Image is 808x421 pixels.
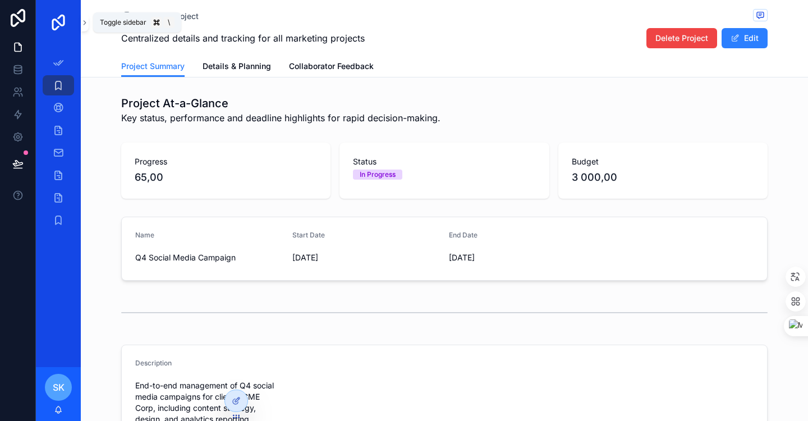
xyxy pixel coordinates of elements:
[121,61,185,72] span: Project Summary
[722,28,768,48] button: Edit
[292,231,325,239] span: Start Date
[289,56,374,79] a: Collaborator Feedback
[135,231,154,239] span: Name
[121,11,161,22] a: Project
[135,11,161,22] span: Project
[135,252,283,263] span: Q4 Social Media Campaign
[135,359,172,367] span: Description
[36,45,81,245] div: scrollable content
[289,61,374,72] span: Collaborator Feedback
[449,231,478,239] span: End Date
[121,95,440,111] h1: Project At-a-Glance
[135,170,317,185] span: 65,00
[135,156,317,167] span: Progress
[655,33,708,44] span: Delete Project
[121,31,365,45] span: Centralized details and tracking for all marketing projects
[203,61,271,72] span: Details & Planning
[121,56,185,77] a: Project Summary
[292,252,440,263] span: [DATE]
[360,170,396,180] div: In Progress
[121,111,440,125] span: Key status, performance and deadline highlights for rapid decision-making.
[572,156,754,167] span: Budget
[646,28,717,48] button: Delete Project
[172,11,199,22] a: Project
[353,156,535,167] span: Status
[53,381,65,394] span: SK
[449,252,597,263] span: [DATE]
[100,18,146,27] span: Toggle sidebar
[203,56,271,79] a: Details & Planning
[49,13,67,31] img: App logo
[164,18,173,27] span: \
[572,170,754,185] span: 3 000,00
